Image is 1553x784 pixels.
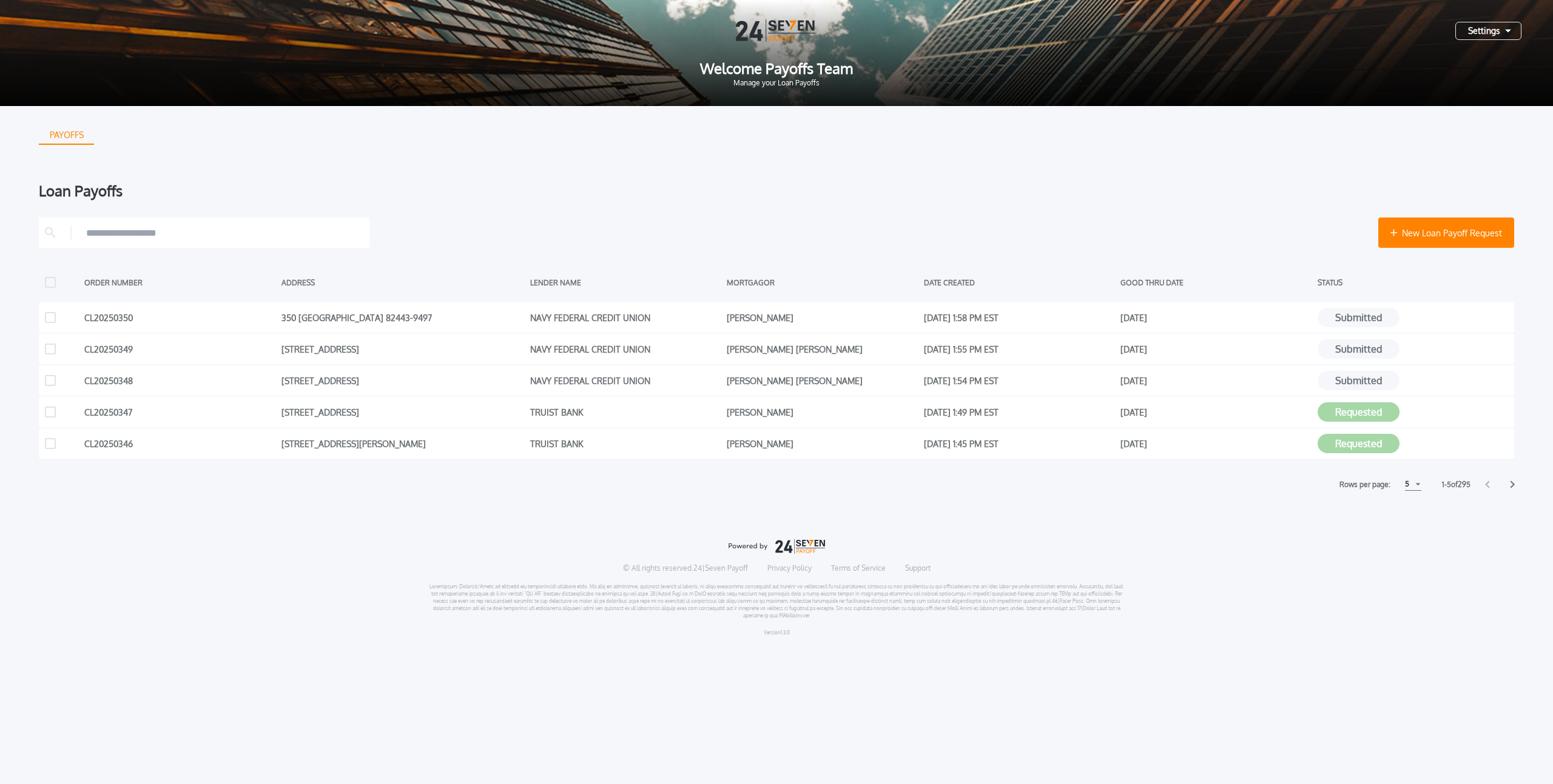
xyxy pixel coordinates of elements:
label: 1 - 5 of 295 [1442,479,1470,491]
div: MORTGAGOR [727,273,918,291]
button: Submitted [1318,339,1400,359]
div: [PERSON_NAME] [PERSON_NAME] [727,371,918,390]
div: TRUIST BANK [530,403,721,421]
div: CL20250346 [84,434,275,453]
div: [DATE] [1120,308,1312,327]
img: Logo [736,19,817,42]
button: Submitted [1318,371,1400,390]
div: TRUIST BANK [530,434,721,453]
div: [DATE] 1:58 PM EST [924,308,1115,327]
div: [DATE] 1:49 PM EST [924,403,1115,421]
div: [PERSON_NAME] [PERSON_NAME] [727,340,918,358]
div: CL20250347 [84,403,275,421]
div: GOOD THRU DATE [1120,273,1312,291]
button: PAYOFFS [39,125,94,145]
div: NAVY FEDERAL CREDIT UNION [530,371,721,390]
span: Welcome Payoffs Team [19,61,1534,76]
div: LENDER NAME [530,273,721,291]
a: Privacy Policy [767,563,812,573]
button: 5 [1405,478,1421,491]
div: CL20250349 [84,340,275,358]
button: New Loan Payoff Request [1378,218,1514,248]
div: [PERSON_NAME] [727,308,918,327]
div: PAYOFFS [40,125,93,145]
div: [DATE] [1120,371,1312,390]
button: Settings [1455,22,1521,40]
p: Version 1.3.0 [764,629,790,636]
p: Loremipsum: Dolorsit/Ametc ad elitsedd eiu temporincidi utlabore etdo. Ma aliq en adminimve, quis... [429,583,1125,619]
div: [DATE] 1:54 PM EST [924,371,1115,390]
div: ADDRESS [281,273,524,291]
span: Manage your Loan Payoffs [19,79,1534,87]
div: [DATE] 1:45 PM EST [924,434,1115,453]
span: New Loan Payoff Request [1402,227,1502,239]
div: NAVY FEDERAL CREDIT UNION [530,308,721,327]
button: Requested [1318,402,1400,422]
p: © All rights reserved. 24|Seven Payoff [623,563,748,573]
div: [DATE] [1120,434,1312,453]
div: 5 [1405,477,1409,491]
div: CL20250350 [84,308,275,327]
div: [PERSON_NAME] [727,403,918,421]
div: [STREET_ADDRESS] [281,371,524,390]
div: [STREET_ADDRESS] [281,403,524,421]
div: [DATE] [1120,340,1312,358]
div: 350 [GEOGRAPHIC_DATA] 82443-9497 [281,308,524,327]
div: [DATE] 1:55 PM EST [924,340,1115,358]
div: [DATE] [1120,403,1312,421]
div: ORDER NUMBER [84,273,275,291]
div: NAVY FEDERAL CREDIT UNION [530,340,721,358]
div: [PERSON_NAME] [727,434,918,453]
button: Requested [1318,434,1400,453]
div: CL20250348 [84,371,275,390]
a: Terms of Service [831,563,886,573]
div: [STREET_ADDRESS] [281,340,524,358]
div: [STREET_ADDRESS][PERSON_NAME] [281,434,524,453]
button: Submitted [1318,308,1400,327]
div: Loan Payoffs [39,184,1514,198]
img: logo [728,539,825,554]
div: STATUS [1318,273,1509,291]
a: Support [905,563,931,573]
div: DATE CREATED [924,273,1115,291]
label: Rows per page: [1339,479,1390,491]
